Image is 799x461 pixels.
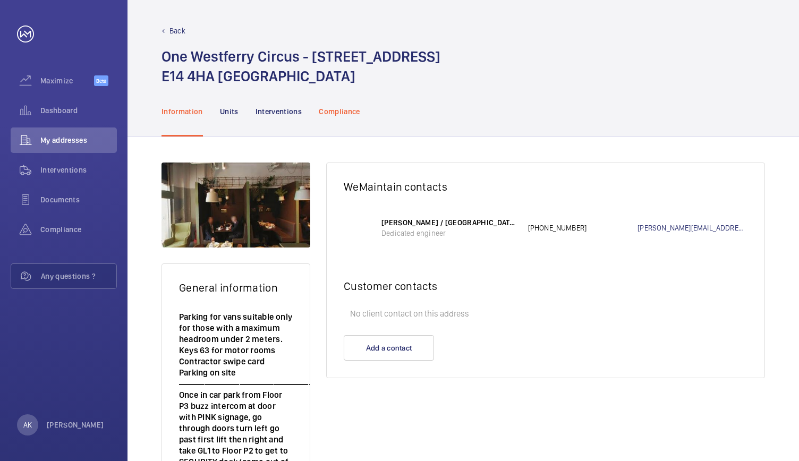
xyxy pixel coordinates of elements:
p: AK [23,420,32,430]
h2: Customer contacts [344,279,747,293]
h2: WeMaintain contacts [344,180,747,193]
span: Compliance [40,224,117,235]
p: Information [161,106,203,117]
p: [PHONE_NUMBER] [528,223,638,233]
p: No client contact on this address [344,303,747,325]
h1: One Westferry Circus - [STREET_ADDRESS] E14 4HA [GEOGRAPHIC_DATA] [161,47,440,86]
h2: General information [179,281,293,294]
button: Add a contact [344,335,434,361]
p: Back [169,25,185,36]
p: Interventions [256,106,302,117]
span: Any questions ? [41,271,116,281]
p: Compliance [319,106,360,117]
span: Dashboard [40,105,117,116]
span: Interventions [40,165,117,175]
span: Maximize [40,75,94,86]
p: Units [220,106,239,117]
span: Documents [40,194,117,205]
span: My addresses [40,135,117,146]
a: [PERSON_NAME][EMAIL_ADDRESS][DOMAIN_NAME] [637,223,747,233]
p: Dedicated engineer [381,228,517,238]
p: [PERSON_NAME] [47,420,104,430]
span: Beta [94,75,108,86]
p: [PERSON_NAME] / [GEOGRAPHIC_DATA] [GEOGRAPHIC_DATA] [381,217,517,228]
